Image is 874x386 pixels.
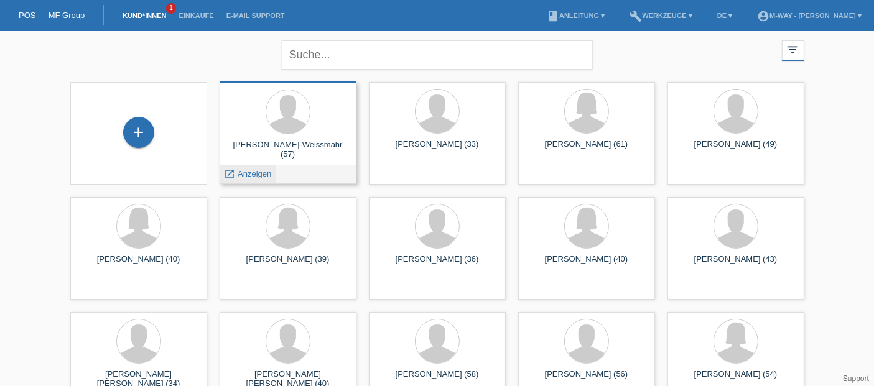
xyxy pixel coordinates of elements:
a: account_circlem-way - [PERSON_NAME] ▾ [751,12,868,19]
a: Kund*innen [116,12,172,19]
div: [PERSON_NAME] (40) [80,254,197,274]
span: 1 [166,3,176,14]
i: launch [225,168,236,180]
a: launch Anzeigen [225,169,272,178]
div: [PERSON_NAME] (40) [528,254,645,274]
div: Kund*in hinzufügen [124,122,154,143]
a: bookAnleitung ▾ [541,12,611,19]
i: build [630,10,642,22]
div: [PERSON_NAME] (33) [379,139,496,159]
a: POS — MF Group [19,11,85,20]
div: [PERSON_NAME]-Weissmahr (57) [230,140,346,160]
div: [PERSON_NAME] (43) [677,254,794,274]
div: [PERSON_NAME] (61) [528,139,645,159]
div: [PERSON_NAME] (49) [677,139,794,159]
span: Anzeigen [238,169,271,178]
a: DE ▾ [711,12,738,19]
a: E-Mail Support [220,12,291,19]
a: Support [843,374,869,383]
i: book [547,10,559,22]
i: filter_list [786,43,800,57]
i: account_circle [757,10,769,22]
div: [PERSON_NAME] (36) [379,254,496,274]
a: Einkäufe [172,12,220,19]
input: Suche... [282,40,593,70]
div: [PERSON_NAME] (39) [230,254,346,274]
a: buildWerkzeuge ▾ [623,12,699,19]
